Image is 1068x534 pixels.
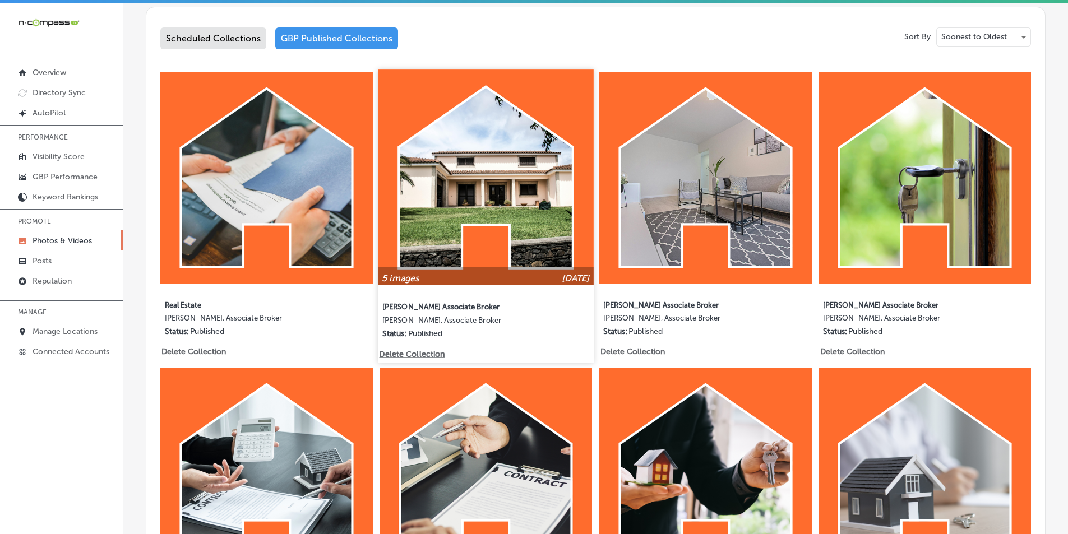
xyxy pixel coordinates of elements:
[823,294,983,314] label: [PERSON_NAME] Associate Broker
[33,347,109,356] p: Connected Accounts
[378,69,594,285] img: Collection thumbnail
[819,72,1031,284] img: Collection thumbnail
[33,152,85,161] p: Visibility Score
[33,236,92,245] p: Photos & Videos
[380,349,443,359] p: Delete Collection
[33,108,66,118] p: AutoPilot
[600,347,664,356] p: Delete Collection
[275,27,398,49] div: GBP Published Collections
[190,327,224,336] p: Published
[33,327,98,336] p: Manage Locations
[848,327,882,336] p: Published
[33,68,66,77] p: Overview
[161,347,225,356] p: Delete Collection
[823,327,847,336] p: Status:
[160,72,373,284] img: Collection thumbnail
[33,88,86,97] p: Directory Sync
[160,27,266,49] div: Scheduled Collections
[599,72,812,284] img: Collection thumbnail
[382,328,407,338] p: Status:
[165,294,325,314] label: Real Estate
[820,347,884,356] p: Delete Collection
[382,315,545,328] label: [PERSON_NAME], Associate Broker
[628,327,663,336] p: Published
[33,192,98,202] p: Keyword Rankings
[603,314,764,327] label: [PERSON_NAME], Associate Broker
[33,172,98,182] p: GBP Performance
[408,328,443,338] p: Published
[937,28,1030,46] div: Soonest to Oldest
[603,327,627,336] p: Status:
[165,314,325,327] label: [PERSON_NAME], Associate Broker
[382,272,419,283] p: 5 images
[18,17,80,28] img: 660ab0bf-5cc7-4cb8-ba1c-48b5ae0f18e60NCTV_CLogo_TV_Black_-500x88.png
[33,256,52,266] p: Posts
[904,32,931,41] p: Sort By
[33,276,72,286] p: Reputation
[823,314,983,327] label: [PERSON_NAME], Associate Broker
[382,295,545,315] label: [PERSON_NAME] Associate Broker
[603,294,764,314] label: [PERSON_NAME] Associate Broker
[941,31,1007,42] p: Soonest to Oldest
[562,272,590,283] p: [DATE]
[165,327,189,336] p: Status:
